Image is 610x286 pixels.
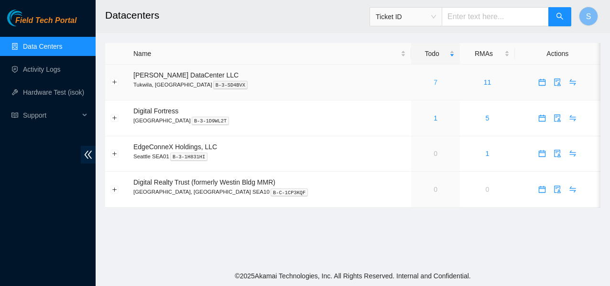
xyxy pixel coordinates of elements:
span: [PERSON_NAME] DataCenter LLC [133,71,239,79]
span: calendar [535,78,549,86]
img: Akamai Technologies [7,10,48,26]
button: calendar [534,75,550,90]
span: Field Tech Portal [15,16,76,25]
a: Akamai TechnologiesField Tech Portal [7,17,76,30]
span: audit [550,186,565,193]
a: 7 [434,78,437,86]
footer: © 2025 Akamai Technologies, Inc. All Rights Reserved. Internal and Confidential. [96,266,610,286]
span: audit [550,150,565,157]
span: Ticket ID [376,10,436,24]
button: calendar [534,110,550,126]
span: calendar [535,150,549,157]
span: swap [566,186,580,193]
a: audit [550,186,565,193]
a: 0 [434,150,437,157]
a: swap [565,114,580,122]
span: S [586,11,591,22]
a: 11 [484,78,491,86]
button: audit [550,146,565,161]
button: audit [550,110,565,126]
a: swap [565,78,580,86]
kbd: B-C-1CP3KQF [271,188,308,197]
span: calendar [535,114,549,122]
span: Digital Fortress [133,107,178,115]
span: swap [566,150,580,157]
span: search [556,12,564,22]
span: Digital Realty Trust (formerly Westin Bldg MMR) [133,178,275,186]
span: calendar [535,186,549,193]
button: swap [565,182,580,197]
button: Expand row [111,186,119,193]
button: S [579,7,598,26]
kbd: B-3-1H831HI [170,153,208,161]
a: calendar [534,186,550,193]
a: calendar [534,150,550,157]
button: swap [565,75,580,90]
span: double-left [81,146,96,164]
span: audit [550,114,565,122]
a: 0 [486,186,490,193]
th: Actions [515,43,600,65]
button: swap [565,146,580,161]
a: Hardware Test (isok) [23,88,84,96]
kbd: B-3-1D9WL2T [192,117,229,125]
p: Tukwila, [GEOGRAPHIC_DATA] [133,80,406,89]
button: Expand row [111,78,119,86]
button: audit [550,182,565,197]
a: audit [550,114,565,122]
button: search [548,7,571,26]
span: Support [23,106,79,125]
span: read [11,112,18,119]
a: calendar [534,78,550,86]
a: 5 [486,114,490,122]
a: calendar [534,114,550,122]
a: 0 [434,186,437,193]
span: swap [566,114,580,122]
button: Expand row [111,150,119,157]
button: swap [565,110,580,126]
input: Enter text here... [442,7,549,26]
button: calendar [534,146,550,161]
span: audit [550,78,565,86]
span: swap [566,78,580,86]
a: Activity Logs [23,66,61,73]
a: 1 [486,150,490,157]
a: Data Centers [23,43,62,50]
a: 1 [434,114,437,122]
kbd: B-3-SD4BVX [213,81,248,89]
p: [GEOGRAPHIC_DATA] [133,116,406,125]
a: swap [565,186,580,193]
button: calendar [534,182,550,197]
span: EdgeConneX Holdings, LLC [133,143,217,151]
button: Expand row [111,114,119,122]
a: audit [550,150,565,157]
button: audit [550,75,565,90]
a: swap [565,150,580,157]
a: audit [550,78,565,86]
p: [GEOGRAPHIC_DATA], [GEOGRAPHIC_DATA] SEA10 [133,187,406,196]
p: Seattle SEA01 [133,152,406,161]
